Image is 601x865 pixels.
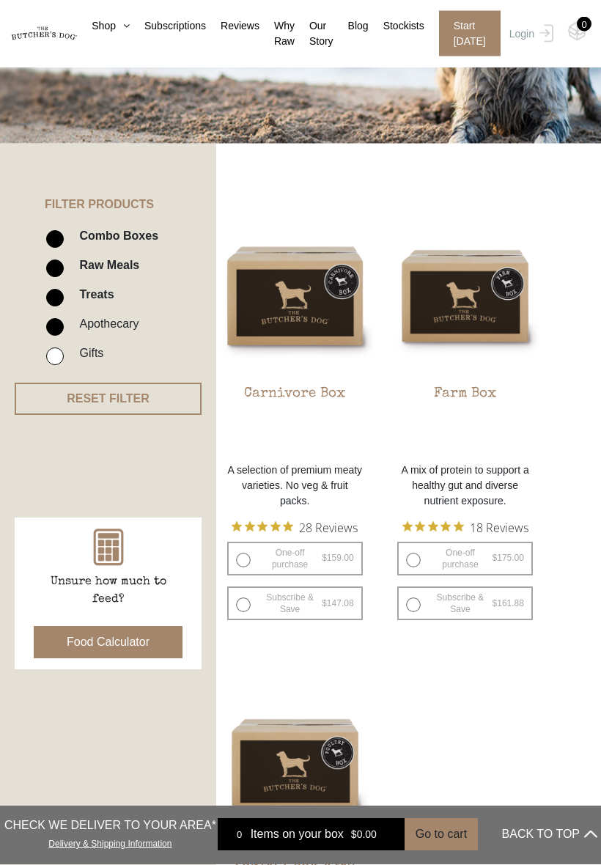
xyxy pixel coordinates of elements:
button: BACK TO TOP [502,817,597,853]
h2: Farm Box [386,387,544,456]
span: $ [322,553,327,564]
p: A mix of protein to support a healthy gut and diverse nutrient exposure. [386,463,544,509]
bdi: 161.88 [493,599,524,609]
h2: Carnivore Box [216,387,374,456]
label: One-off purchase [397,542,533,576]
span: $ [322,599,327,609]
img: Farm Box [386,218,544,375]
a: Farm BoxFarm Box [386,218,544,456]
bdi: 147.08 [322,599,353,609]
a: Shop [77,18,130,34]
bdi: 159.00 [322,553,353,564]
a: Carnivore BoxCarnivore Box [216,218,374,456]
a: Why Raw [259,18,295,49]
a: Start [DATE] [424,11,506,56]
label: Combo Boxes [72,227,158,246]
span: Items on your box [251,826,344,844]
label: Subscribe & Save [397,587,533,621]
span: Start [DATE] [439,11,501,56]
div: 0 [577,17,591,32]
p: CHECK WE DELIVER TO YOUR AREA* [4,817,216,835]
a: Stockists [369,18,424,34]
img: Poultry Box with Chicken Treats [216,687,374,844]
button: Food Calculator [34,627,182,659]
button: Rated 4.9 out of 5 stars from 28 reviews. Jump to reviews. [232,517,358,539]
span: $ [351,829,357,841]
button: Rated 4.9 out of 5 stars from 18 reviews. Jump to reviews. [402,517,528,539]
label: Gifts [72,344,103,364]
a: Delivery & Shipping Information [48,836,172,850]
span: $ [493,599,498,609]
span: 28 Reviews [299,517,358,539]
label: Apothecary [72,314,139,334]
div: 0 [229,828,251,842]
button: Go to cart [405,819,478,851]
bdi: 175.00 [493,553,524,564]
a: Login [506,11,553,56]
a: Reviews [206,18,259,34]
p: A selection of premium meaty varieties. No veg & fruit packs. [216,463,374,509]
button: RESET FILTER [15,383,202,416]
span: 18 Reviews [470,517,528,539]
label: One-off purchase [227,542,363,576]
span: $ [493,553,498,564]
label: Treats [72,285,114,305]
a: Our Story [295,18,333,49]
label: Raw Meals [72,256,139,276]
a: Subscriptions [130,18,206,34]
a: Blog [333,18,369,34]
p: Unsure how much to feed? [35,574,182,609]
img: TBD_Cart-Empty.png [568,22,586,41]
label: Subscribe & Save [227,587,363,621]
bdi: 0.00 [351,829,377,841]
a: 0 Items on your box $0.00 [218,819,405,851]
img: Carnivore Box [216,218,374,375]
